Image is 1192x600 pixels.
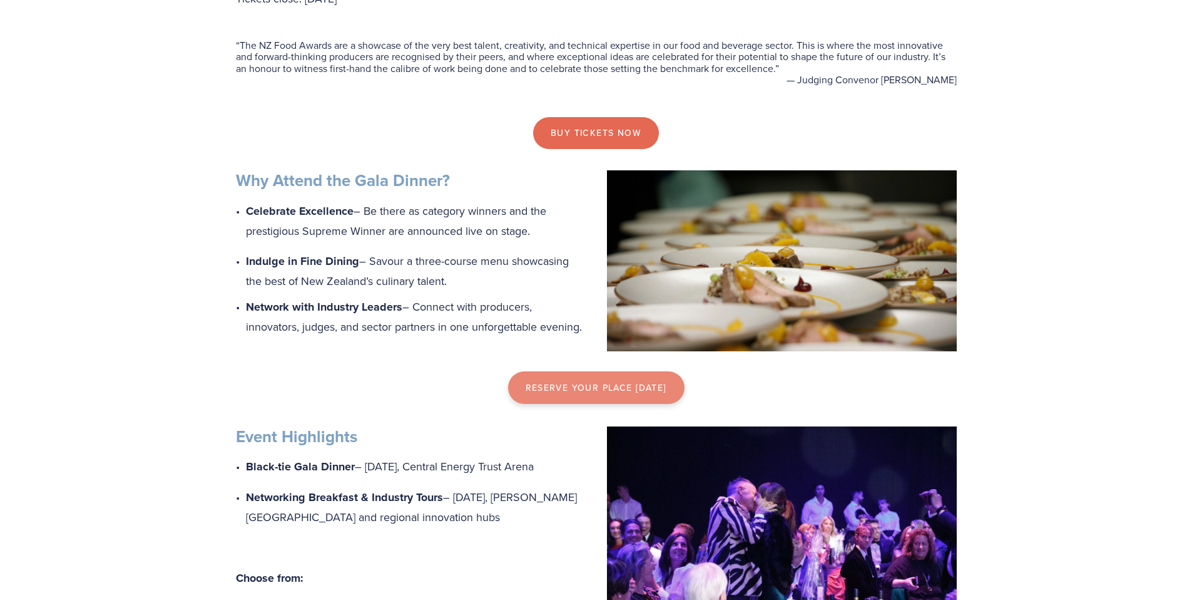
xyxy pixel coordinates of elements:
strong: Network with Industry Leaders [246,299,402,315]
span: ” [775,61,779,75]
p: – [DATE], Central Energy Trust Arena [246,457,957,477]
strong: Celebrate Excellence [246,203,354,219]
p: – Connect with producers, innovators, judges, and sector partners in one unforgettable evening. [246,297,957,337]
strong: Indulge in Fine Dining [246,253,359,269]
strong: Event Highlights [236,425,357,448]
p: – Be there as category winners and the prestigious Supreme Winner are announced live on stage. [246,201,957,241]
figcaption: — Judging Convenor [PERSON_NAME] [236,74,957,85]
blockquote: The NZ Food Awards are a showcase of the very best talent, creativity, and technical expertise in... [236,39,957,74]
strong: Networking Breakfast & Industry Tours [246,489,443,505]
strong: Why Attend the Gala Dinner? [236,168,450,192]
p: – [DATE], [PERSON_NAME][GEOGRAPHIC_DATA] and regional innovation hubs [246,487,957,527]
a: Buy tickets now [533,117,659,150]
a: reserve your place [DATE] [508,371,685,404]
strong: Choose from: [236,570,303,586]
p: – Savour a three-course menu showcasing the best of New Zealand’s culinary talent. [246,251,957,291]
strong: Black-tie Gala Dinner [246,458,355,475]
span: “ [236,38,240,52]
